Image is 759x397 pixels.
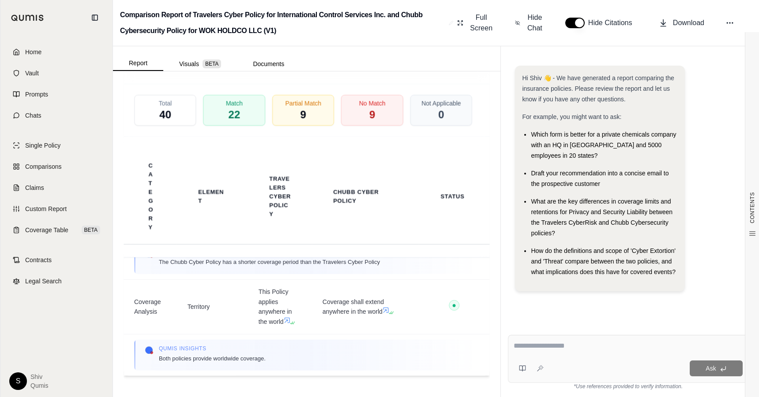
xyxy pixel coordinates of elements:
span: Prompts [25,90,48,99]
span: Qumis [30,381,48,390]
a: Chats [6,106,107,125]
span: 9 [301,108,306,122]
span: Total [159,99,172,108]
span: Hide Chat [526,12,544,33]
span: Hi Shiv 👋 - We have generated a report comparing the insurance policies. Please review the report... [522,74,674,103]
span: Draft your recommendation into a concise email to the prospective customer [531,170,669,187]
a: Comparisons [6,157,107,176]
th: Travelers Cyber Policy [259,169,301,224]
div: S [9,372,27,390]
button: Full Screen [454,9,497,37]
a: Prompts [6,85,107,104]
span: Coverage Analysis [134,297,166,316]
a: Home [6,42,107,62]
button: Download [655,14,708,32]
span: Partial Match [285,99,321,108]
span: CONTENTS [749,192,756,223]
th: Status [430,187,475,206]
a: Custom Report [6,199,107,219]
span: 9 [369,108,375,122]
button: Collapse sidebar [88,11,102,25]
span: Full Screen [469,12,494,33]
button: ● [449,300,459,314]
h3: Comparison Dashboard [134,41,216,73]
span: Both policies provide worldwide coverage. [159,353,266,363]
span: For example, you might want to ask: [522,113,621,120]
span: Qumis INSIGHTS [159,345,266,352]
a: Contracts [6,250,107,270]
span: Not Applicable [421,99,461,108]
span: Match [226,99,243,108]
span: Shiv [30,372,48,381]
span: Single Policy [25,141,60,150]
span: BETA [203,59,221,68]
span: BETA [82,226,100,234]
span: Chats [25,111,41,120]
span: Home [25,48,41,56]
span: 40 [159,108,171,122]
span: Hide Citations [588,18,638,28]
span: What are the key differences in coverage limits and retentions for Privacy and Security Liability... [531,198,673,237]
span: No Match [359,99,386,108]
span: Which form is better for a private chemicals company with an HQ in [GEOGRAPHIC_DATA] and 5000 emp... [531,131,676,159]
button: Ask [690,360,743,376]
th: Chubb Cyber Policy [323,182,408,211]
span: 0 [438,108,444,122]
span: 22 [229,108,240,122]
img: Qumis [145,345,154,354]
span: Coverage Table [25,226,68,234]
span: Legal Search [25,277,62,286]
span: How do the definitions and scope of 'Cyber Extortion' and 'Threat' compare between the two polici... [531,247,676,275]
span: Download [673,18,704,28]
th: Element [188,182,237,211]
button: Visuals [163,57,237,71]
img: Qumis Logo [11,15,44,21]
button: Documents [237,57,300,71]
span: Vault [25,69,39,78]
span: The Chubb Cyber Policy has a shorter coverage period than the Travelers Cyber Policy [159,257,380,267]
a: Vault [6,63,107,83]
span: Coverage shall extend anywhere in the world [323,297,408,316]
a: Legal Search [6,271,107,291]
a: Single Policy [6,136,107,155]
span: This Policy applies anywhere in the world [259,287,301,327]
th: Category [138,156,166,237]
a: Claims [6,178,107,197]
h2: Comparison Report of Travelers Cyber Policy for International Control Services Inc. and Chubb Cyb... [120,7,445,39]
span: Claims [25,183,44,192]
a: Coverage TableBETA [6,220,107,240]
button: Report [113,56,163,71]
button: Hide Chat [511,9,548,37]
span: Custom Report [25,204,67,213]
img: Qumis [145,249,154,258]
span: Ask [706,365,716,372]
span: Territory [188,302,237,312]
span: ● [452,302,457,309]
div: *Use references provided to verify information. [508,383,748,390]
span: Comparisons [25,162,61,171]
span: Contracts [25,256,52,264]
